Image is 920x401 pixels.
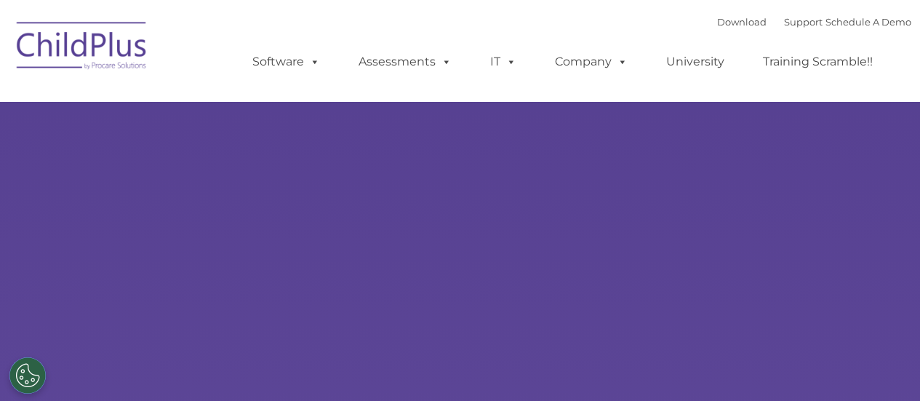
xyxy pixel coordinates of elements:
a: Schedule A Demo [825,16,911,28]
a: Company [540,47,642,76]
a: Assessments [344,47,466,76]
a: Download [717,16,767,28]
font: | [717,16,911,28]
a: Software [238,47,335,76]
a: University [652,47,739,76]
a: IT [476,47,531,76]
a: Support [784,16,823,28]
a: Training Scramble!! [748,47,887,76]
button: Cookies Settings [9,357,46,394]
img: ChildPlus by Procare Solutions [9,12,155,84]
